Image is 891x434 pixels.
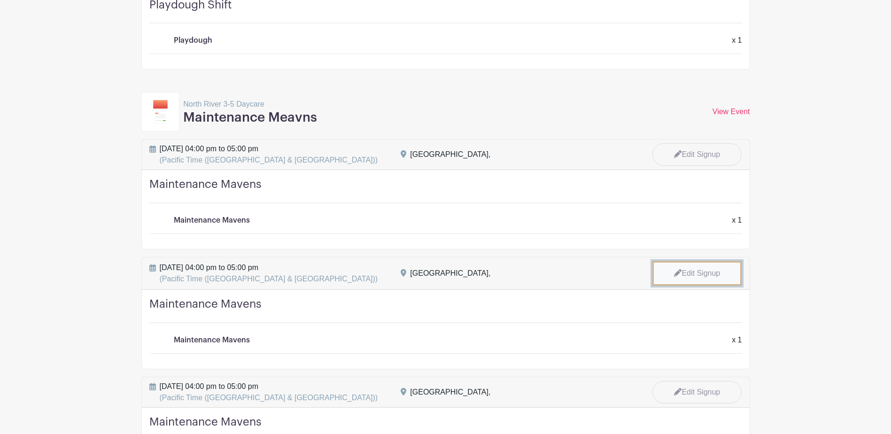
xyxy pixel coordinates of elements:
div: x 1 [726,35,747,46]
p: Maintenance Mavens [174,215,250,226]
p: North River 3-5 Daycare [183,99,317,110]
h4: Maintenance Mavens [149,178,742,203]
a: Edit Signup [652,381,742,403]
h3: Maintenance Meavns [183,110,317,126]
span: [DATE] 04:00 pm to 05:00 pm [160,262,378,285]
div: x 1 [726,215,747,226]
span: (Pacific Time ([GEOGRAPHIC_DATA] & [GEOGRAPHIC_DATA])) [160,156,378,164]
span: (Pacific Time ([GEOGRAPHIC_DATA] & [GEOGRAPHIC_DATA])) [160,394,378,402]
span: [DATE] 04:00 pm to 05:00 pm [160,143,378,166]
a: Edit Signup [652,261,742,286]
h4: Maintenance Mavens [149,297,742,323]
div: [GEOGRAPHIC_DATA], [410,149,490,160]
img: template1-1d21723ccb758f65a6d8259e202d49bdc7f234ccb9e8d82b8a0d19d031dd5428.svg [153,100,168,124]
a: View Event [713,108,750,116]
p: Maintenance Mavens [174,334,250,346]
a: Edit Signup [652,143,742,166]
div: [GEOGRAPHIC_DATA], [410,387,490,398]
div: [GEOGRAPHIC_DATA], [410,268,490,279]
span: (Pacific Time ([GEOGRAPHIC_DATA] & [GEOGRAPHIC_DATA])) [160,275,378,283]
span: [DATE] 04:00 pm to 05:00 pm [160,381,378,403]
div: x 1 [726,334,747,346]
p: Playdough [174,35,212,46]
